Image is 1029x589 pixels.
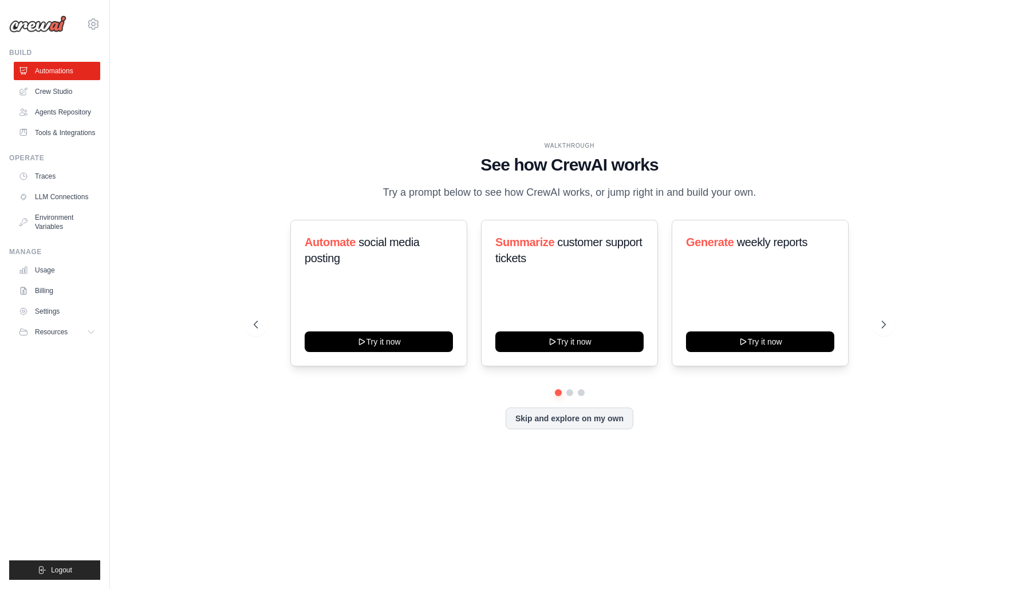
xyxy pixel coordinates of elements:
img: Logo [9,15,66,33]
div: WALKTHROUGH [254,141,886,150]
span: Logout [51,566,72,575]
span: Resources [35,327,68,337]
button: Logout [9,560,100,580]
div: Build [9,48,100,57]
a: Tools & Integrations [14,124,100,142]
a: LLM Connections [14,188,100,206]
a: Agents Repository [14,103,100,121]
div: Manage [9,247,100,256]
a: Billing [14,282,100,300]
span: social media posting [305,236,420,264]
a: Crew Studio [14,82,100,101]
button: Resources [14,323,100,341]
h1: See how CrewAI works [254,155,886,175]
span: customer support tickets [495,236,642,264]
button: Try it now [495,331,644,352]
a: Automations [14,62,100,80]
span: weekly reports [737,236,807,248]
button: Try it now [686,331,834,352]
button: Try it now [305,331,453,352]
a: Usage [14,261,100,279]
a: Settings [14,302,100,321]
span: Generate [686,236,734,248]
a: Environment Variables [14,208,100,236]
span: Summarize [495,236,554,248]
button: Skip and explore on my own [506,408,633,429]
a: Traces [14,167,100,185]
span: Automate [305,236,356,248]
p: Try a prompt below to see how CrewAI works, or jump right in and build your own. [377,184,762,201]
div: Operate [9,153,100,163]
